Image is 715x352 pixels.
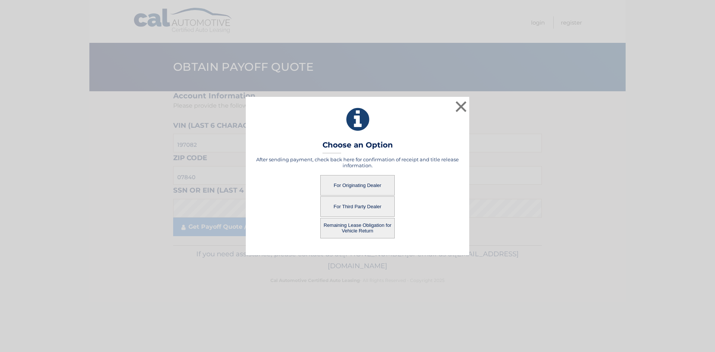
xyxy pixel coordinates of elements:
[320,196,395,217] button: For Third Party Dealer
[322,140,393,153] h3: Choose an Option
[255,156,460,168] h5: After sending payment, check back here for confirmation of receipt and title release information.
[454,99,468,114] button: ×
[320,175,395,196] button: For Originating Dealer
[320,218,395,238] button: Remaining Lease Obligation for Vehicle Return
